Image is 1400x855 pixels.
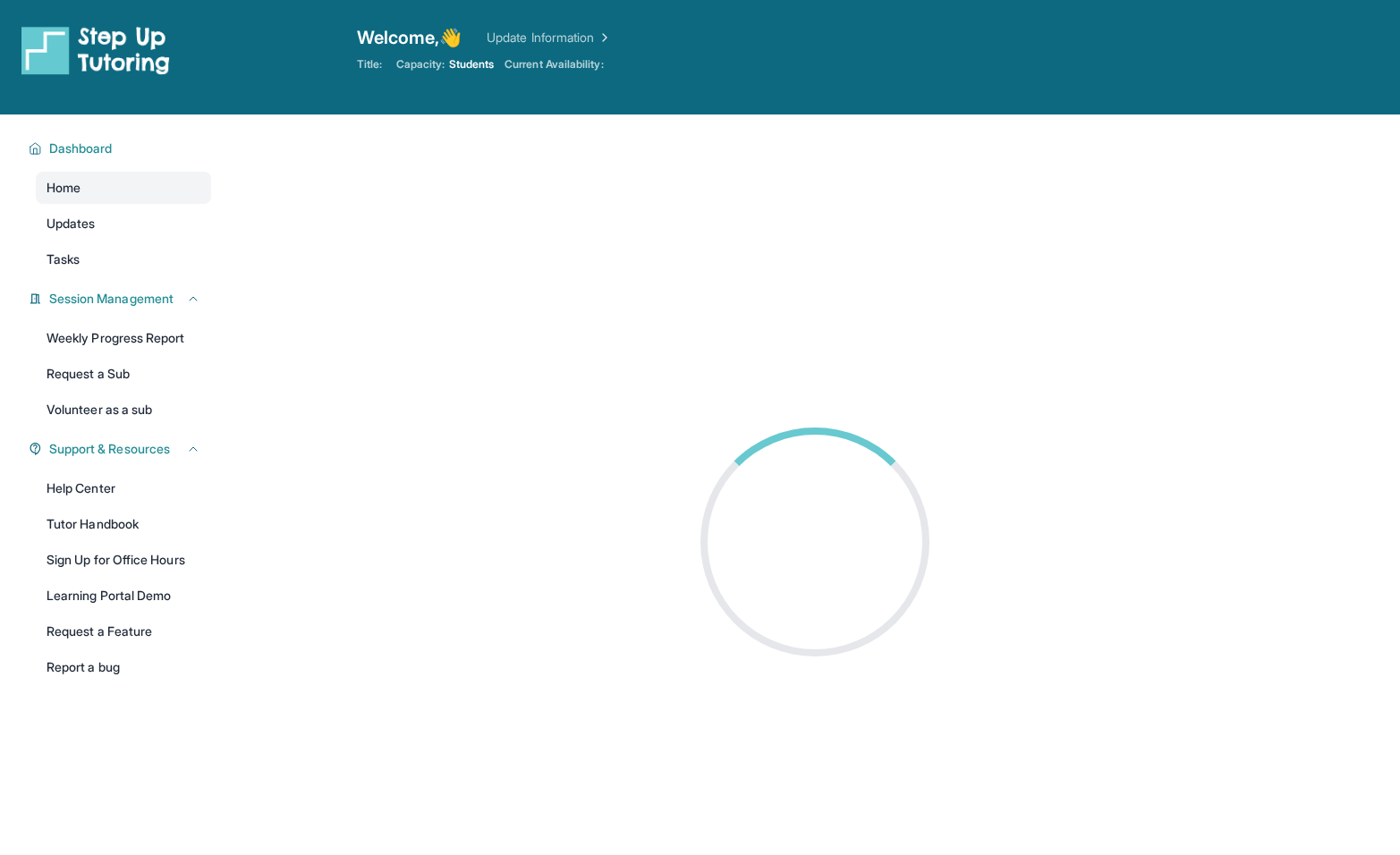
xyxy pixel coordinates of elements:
a: Report a bug [36,651,211,683]
a: Updates [36,207,211,240]
span: Support & Resources [49,440,170,458]
a: Help Center [36,472,211,504]
span: Session Management [49,290,174,308]
a: Sign Up for Office Hours [36,544,211,576]
span: Title: [357,57,382,72]
a: Weekly Progress Report [36,322,211,354]
span: Dashboard [49,140,113,157]
a: Tasks [36,243,211,275]
span: Current Availability: [505,57,603,72]
a: Learning Portal Demo [36,580,211,612]
a: Request a Feature [36,615,211,648]
a: Update Information [487,29,612,47]
button: Support & Resources [42,440,200,458]
button: Session Management [42,290,200,308]
a: Volunteer as a sub [36,394,211,426]
span: Tasks [47,250,80,268]
span: Home [47,179,81,197]
span: Students [449,57,495,72]
img: Chevron Right [594,29,612,47]
a: Home [36,172,211,204]
span: Capacity: [396,57,445,72]
img: logo [21,25,170,75]
a: Request a Sub [36,358,211,390]
span: Welcome, 👋 [357,25,462,50]
button: Dashboard [42,140,200,157]
a: Tutor Handbook [36,508,211,540]
span: Updates [47,215,96,233]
